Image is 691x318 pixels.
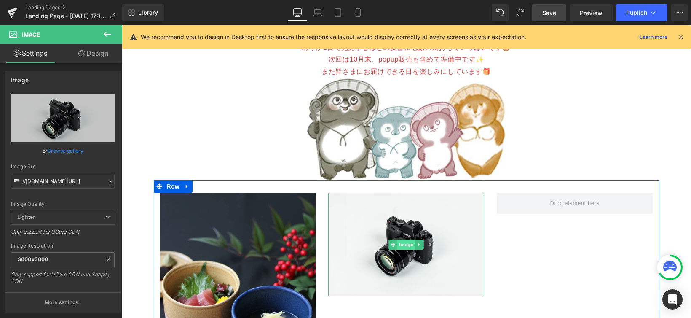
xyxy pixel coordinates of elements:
a: Learn more [636,32,671,42]
a: Mobile [348,4,368,21]
a: Tablet [328,4,348,21]
a: Preview [570,4,613,21]
a: Design [63,44,124,63]
div: Image [11,72,29,84]
button: Publish [616,4,667,21]
span: Landing Page - [DATE] 17:18:58 [25,13,106,19]
a: Landing Pages [25,4,122,11]
span: たくさんのご注文ありがとうございました！ [215,6,355,13]
span: Library [138,9,158,16]
div: Image Resolution [11,243,115,249]
button: Undo [492,4,509,21]
p: We recommend you to design in Desktop first to ensure the responsive layout would display correct... [141,32,526,42]
span: Image [276,214,294,224]
a: Desktop [287,4,308,21]
button: Redo [512,4,529,21]
button: More settings [5,292,121,312]
div: Only support for UCare CDN and Shopify CDN [11,271,115,290]
span: 次回は10月末、popup販売も含めて準備中です✨ [207,30,362,38]
input: Link [11,174,115,189]
span: Publish [626,9,647,16]
span: わずか2日で完売するほどの反響に感謝の気持ちでいっぱいです🍪 [180,19,389,26]
a: Expand / Collapse [60,155,71,167]
span: Save [542,8,556,17]
a: Expand / Collapse [293,214,302,224]
span: Image [22,31,40,38]
b: 3000x3000 [18,256,48,262]
a: Laptop [308,4,328,21]
span: また皆さまにお届けできる日を楽しみにしています🎁 [200,43,369,50]
div: or [11,146,115,155]
a: New Library [122,4,164,21]
a: Browse gallery [48,143,83,158]
p: More settings [45,299,78,306]
div: Open Intercom Messenger [662,289,683,310]
button: More [671,4,688,21]
span: Row [43,155,60,167]
div: Only support for UCare CDN [11,229,115,241]
div: Image Src [11,164,115,170]
span: Preview [580,8,603,17]
b: Lighter [17,214,35,220]
div: Image Quality [11,201,115,207]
